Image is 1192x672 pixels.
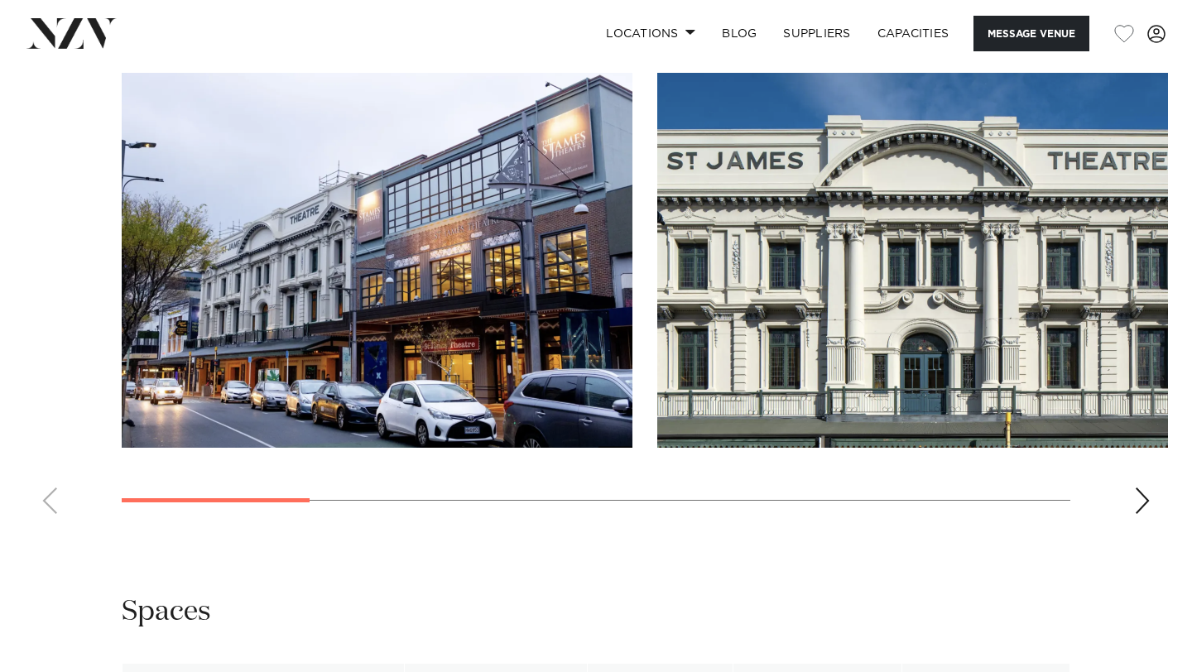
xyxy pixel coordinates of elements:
h2: Spaces [122,593,211,631]
button: Message Venue [973,16,1089,51]
a: Capacities [864,16,963,51]
a: Locations [593,16,709,51]
a: BLOG [709,16,770,51]
swiper-slide: 1 / 9 [122,73,632,448]
swiper-slide: 2 / 9 [657,73,1168,448]
a: SUPPLIERS [770,16,863,51]
img: nzv-logo.png [26,18,117,48]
